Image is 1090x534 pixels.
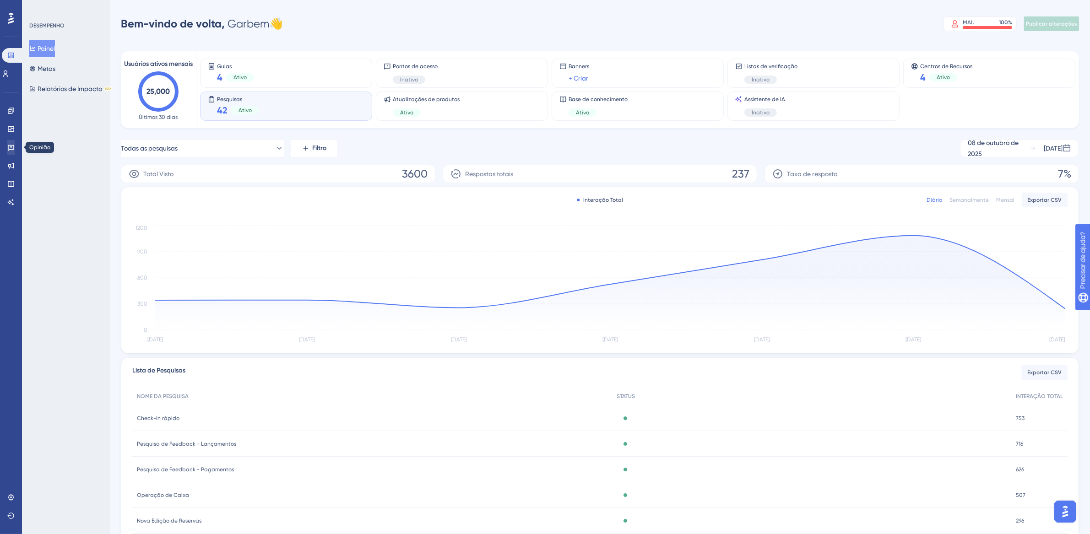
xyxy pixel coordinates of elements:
font: 08 de outubro de 2025 [968,139,1019,157]
font: 4 [920,72,926,83]
font: 237 [732,167,749,180]
font: Listas de verificação [744,63,797,70]
font: Respostas totais [465,170,513,178]
font: Publicar alterações [1026,21,1077,27]
font: Inativo [752,109,770,116]
tspan: [DATE] [299,337,315,343]
font: INTERAÇÃO TOTAL [1016,393,1063,399]
font: Painel [38,45,55,52]
font: Guias [217,63,232,70]
font: Banners [569,63,589,70]
font: Mensal [996,197,1014,203]
font: 626 [1016,466,1024,473]
font: Exportar CSV [1028,197,1062,203]
button: Filtro [291,139,337,157]
font: Todas as pesquisas [121,145,178,152]
font: Nova Edição de Reservas [137,518,201,524]
font: 42 [217,105,228,116]
button: Relatórios de ImpactoBETA [29,81,112,97]
tspan: [DATE] [754,337,770,343]
font: Exportar CSV [1028,369,1062,376]
font: 753 [1016,415,1025,421]
font: Metas [38,65,55,72]
font: Inativo [400,76,418,83]
font: Base de conhecimento [569,96,628,102]
font: [DATE] [1044,145,1063,152]
font: Ativo [937,74,950,81]
font: Pontos de acesso [393,63,438,70]
font: Bem-vindo de volta, [121,17,225,30]
font: Garbem [228,17,269,30]
tspan: [DATE] [451,337,466,343]
font: + Criar [569,75,588,82]
font: BETA [105,87,111,90]
font: Relatórios de Impacto [38,85,102,92]
tspan: 300 [137,301,147,307]
font: MAU [963,19,975,26]
tspan: 1200 [136,225,147,231]
tspan: [DATE] [1049,337,1065,343]
font: Inativo [752,76,770,83]
font: 716 [1016,441,1023,447]
button: Publicar alterações [1024,16,1079,31]
font: 507 [1016,492,1025,498]
font: 3600 [402,167,428,180]
font: 7% [1058,167,1071,180]
font: % [1008,19,1012,26]
font: Diário [927,197,942,203]
font: Interação Total [583,197,623,203]
button: Exportar CSV [1022,193,1068,207]
font: 296 [1016,518,1024,524]
font: Pesquisas [217,96,242,102]
button: Exportar CSV [1022,365,1068,380]
font: 4 [217,72,222,83]
tspan: [DATE] [147,337,163,343]
font: Operação de Caixa [137,492,189,498]
font: Pesquisa de Feedback - Lançamentos [137,441,236,447]
font: 👋 [269,17,283,30]
tspan: [DATE] [906,337,922,343]
iframe: Iniciador do Assistente de IA do UserGuiding [1052,498,1079,525]
font: Assistente de IA [744,96,785,102]
font: Semanalmente [949,197,989,203]
tspan: 900 [137,248,147,255]
font: 100 [999,19,1008,26]
button: Todas as pesquisas [121,139,284,157]
text: 25,000 [147,87,170,96]
font: Ativo [239,107,252,113]
font: Ativo [576,109,589,116]
font: NOME DA PESQUISA [137,393,189,399]
font: Usuários ativos mensais [124,60,193,68]
font: DESEMPENHO [29,22,65,29]
font: Ativo [400,109,413,116]
tspan: [DATE] [602,337,618,343]
font: Ativo [233,74,247,81]
font: Precisar de ajuda? [22,4,79,11]
font: Filtro [313,144,327,152]
font: Pesquisa de Feedback - Pagamentos [137,466,234,473]
font: STATUS [617,393,635,399]
font: Lista de Pesquisas [132,367,185,374]
tspan: 600 [137,275,147,281]
font: Centros de Recursos [920,63,972,70]
button: Metas [29,60,55,77]
button: Painel [29,40,55,57]
font: Total Visto [143,170,174,178]
tspan: 0 [144,327,147,333]
font: Taxa de resposta [787,170,838,178]
font: Atualizações de produtos [393,96,460,102]
font: Check-in rápido [137,415,179,421]
font: Últimos 30 dias [139,114,178,120]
